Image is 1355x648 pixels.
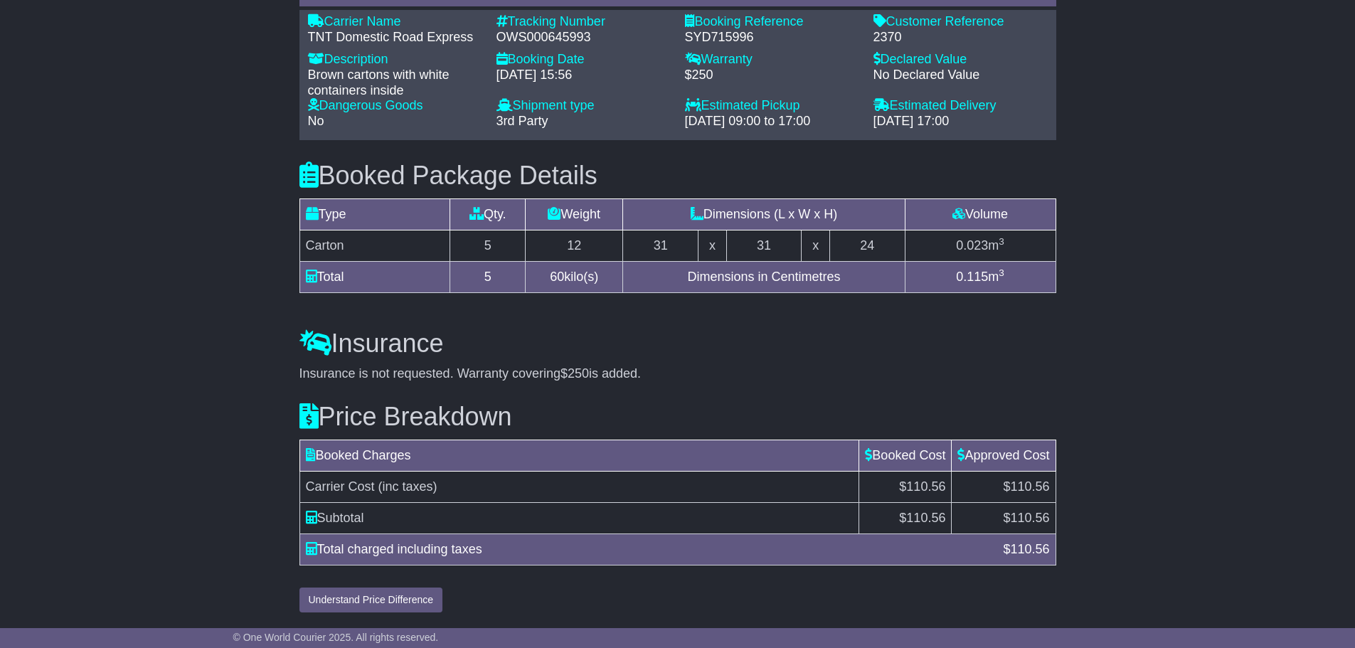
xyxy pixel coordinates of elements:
[308,114,324,128] span: No
[623,230,698,261] td: 31
[685,52,859,68] div: Warranty
[378,479,437,494] span: (inc taxes)
[726,230,802,261] td: 31
[550,270,564,284] span: 60
[308,30,482,46] div: TNT Domestic Road Express
[623,198,905,230] td: Dimensions (L x W x H)
[873,98,1048,114] div: Estimated Delivery
[685,14,859,30] div: Booking Reference
[450,261,526,292] td: 5
[829,230,905,261] td: 24
[299,588,443,612] button: Understand Price Difference
[802,230,829,261] td: x
[299,403,1056,431] h3: Price Breakdown
[299,502,859,533] td: Subtotal
[873,14,1048,30] div: Customer Reference
[952,440,1056,471] td: Approved Cost
[299,230,450,261] td: Carton
[526,230,623,261] td: 12
[999,236,1004,247] sup: 3
[306,479,375,494] span: Carrier Cost
[952,502,1056,533] td: $
[299,261,450,292] td: Total
[859,440,952,471] td: Booked Cost
[999,267,1004,278] sup: 3
[299,161,1056,190] h3: Booked Package Details
[233,632,439,643] span: © One World Courier 2025. All rights reserved.
[906,511,945,525] span: 110.56
[905,230,1056,261] td: m
[496,98,671,114] div: Shipment type
[1010,511,1049,525] span: 110.56
[308,52,482,68] div: Description
[859,502,952,533] td: $
[685,98,859,114] div: Estimated Pickup
[560,366,589,381] span: $250
[496,30,671,46] div: OWS000645993
[496,52,671,68] div: Booking Date
[299,366,1056,382] div: Insurance is not requested. Warranty covering is added.
[685,68,859,83] div: $250
[873,30,1048,46] div: 2370
[698,230,726,261] td: x
[956,238,988,253] span: 0.023
[299,329,1056,358] h3: Insurance
[496,114,548,128] span: 3rd Party
[299,540,997,559] div: Total charged including taxes
[496,14,671,30] div: Tracking Number
[450,198,526,230] td: Qty.
[526,198,623,230] td: Weight
[526,261,623,292] td: kilo(s)
[299,440,859,471] td: Booked Charges
[308,14,482,30] div: Carrier Name
[873,114,1048,129] div: [DATE] 17:00
[905,261,1056,292] td: m
[450,230,526,261] td: 5
[956,270,988,284] span: 0.115
[1010,542,1049,556] span: 110.56
[308,98,482,114] div: Dangerous Goods
[685,30,859,46] div: SYD715996
[996,540,1056,559] div: $
[623,261,905,292] td: Dimensions in Centimetres
[905,198,1056,230] td: Volume
[899,479,945,494] span: $110.56
[873,52,1048,68] div: Declared Value
[685,114,859,129] div: [DATE] 09:00 to 17:00
[873,68,1048,83] div: No Declared Value
[299,198,450,230] td: Type
[308,68,482,98] div: Brown cartons with white containers inside
[1003,479,1049,494] span: $110.56
[496,68,671,83] div: [DATE] 15:56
